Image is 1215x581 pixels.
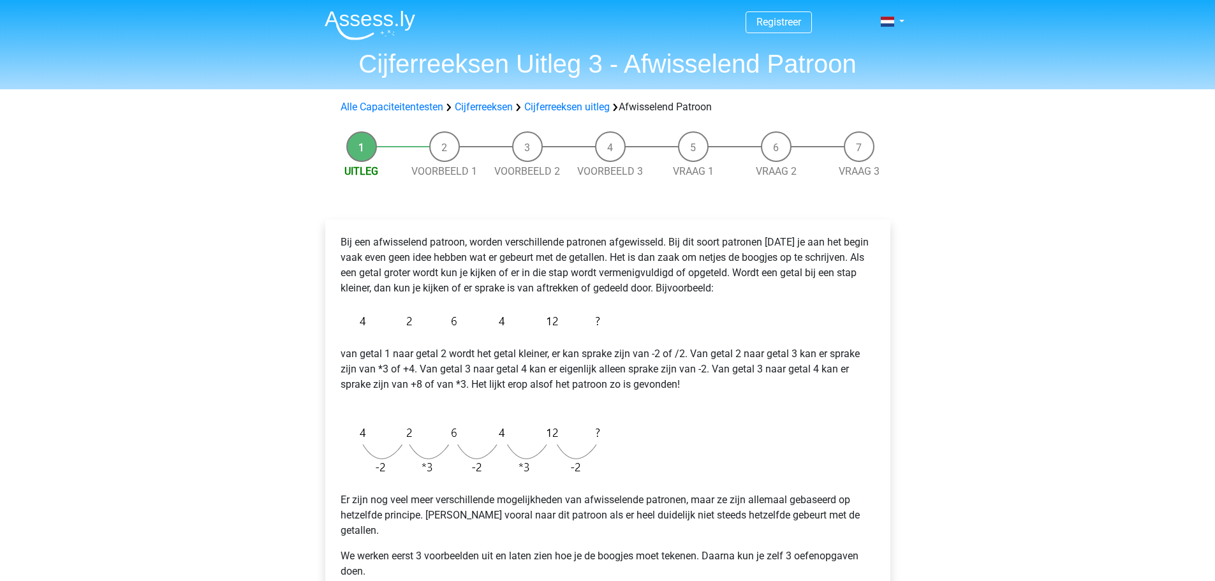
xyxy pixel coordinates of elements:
[314,48,901,79] h1: Cijferreeksen Uitleg 3 - Afwisselend Patroon
[341,101,443,113] a: Alle Capaciteitentesten
[341,306,607,336] img: Alternating_Example_intro_1.png
[494,165,560,177] a: Voorbeeld 2
[577,165,643,177] a: Voorbeeld 3
[839,165,880,177] a: Vraag 3
[325,10,415,40] img: Assessly
[524,101,610,113] a: Cijferreeksen uitleg
[756,16,801,28] a: Registreer
[756,165,797,177] a: Vraag 2
[411,165,477,177] a: Voorbeeld 1
[341,235,875,296] p: Bij een afwisselend patroon, worden verschillende patronen afgewisseld. Bij dit soort patronen [D...
[341,418,607,482] img: Alternating_Example_intro_2.png
[673,165,714,177] a: Vraag 1
[341,492,875,538] p: Er zijn nog veel meer verschillende mogelijkheden van afwisselende patronen, maar ze zijn allemaa...
[335,99,880,115] div: Afwisselend Patroon
[455,101,513,113] a: Cijferreeksen
[341,548,875,579] p: We werken eerst 3 voorbeelden uit en laten zien hoe je de boogjes moet tekenen. Daarna kun je zel...
[344,165,378,177] a: Uitleg
[341,346,875,408] p: van getal 1 naar getal 2 wordt het getal kleiner, er kan sprake zijn van -2 of /2. Van getal 2 na...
